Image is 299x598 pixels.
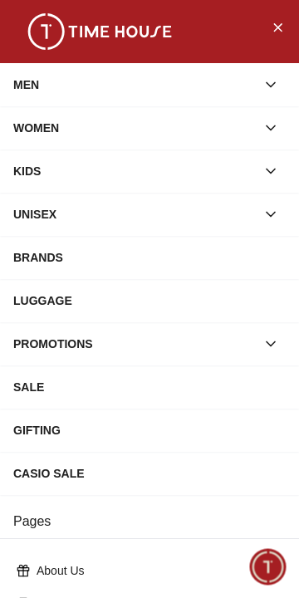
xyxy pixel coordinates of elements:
[13,156,256,186] div: KIDS
[37,562,276,579] p: About Us
[13,372,286,402] div: SALE
[13,113,256,143] div: WOMEN
[13,329,256,359] div: PROMOTIONS
[17,13,183,50] img: ...
[250,549,287,586] div: Chat Widget
[13,286,286,316] div: LUGGAGE
[13,415,286,445] div: GIFTING
[13,70,256,100] div: MEN
[13,458,286,488] div: CASIO SALE
[13,199,256,229] div: UNISEX
[264,13,291,40] button: Close Menu
[13,243,286,272] div: BRANDS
